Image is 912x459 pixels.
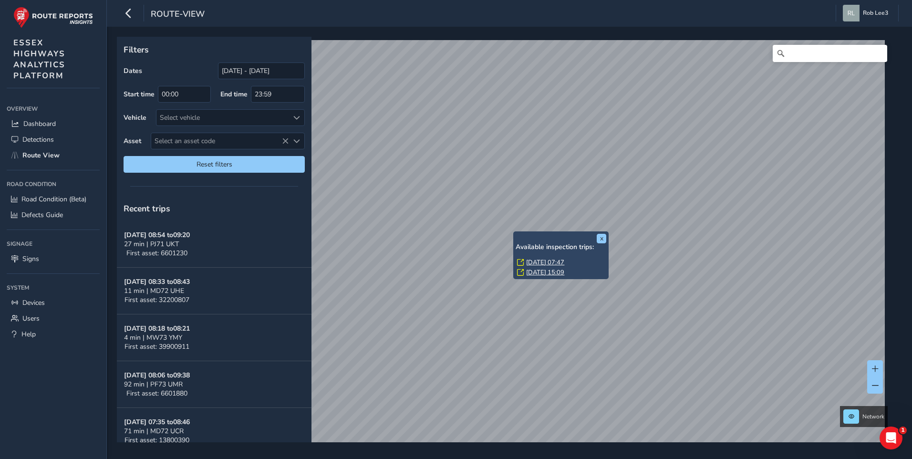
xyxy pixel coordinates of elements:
[862,413,884,420] span: Network
[773,45,887,62] input: Search
[7,295,100,311] a: Devices
[597,234,606,243] button: x
[7,102,100,116] div: Overview
[131,160,298,169] span: Reset filters
[124,342,189,351] span: First asset: 39900911
[516,243,606,251] h6: Available inspection trips:
[7,191,100,207] a: Road Condition (Beta)
[124,66,142,75] label: Dates
[126,249,187,258] span: First asset: 6601230
[880,427,902,449] iframe: Intercom live chat
[22,298,45,307] span: Devices
[7,311,100,326] a: Users
[151,8,205,21] span: route-view
[7,281,100,295] div: System
[117,361,311,408] button: [DATE] 08:06 to09:3892 min | PF73 UMRFirst asset: 6601880
[124,295,189,304] span: First asset: 32200807
[7,132,100,147] a: Detections
[7,326,100,342] a: Help
[124,230,190,240] strong: [DATE] 08:54 to 09:20
[124,156,305,173] button: Reset filters
[21,330,36,339] span: Help
[151,133,289,149] span: Select an asset code
[843,5,860,21] img: diamond-layout
[124,371,190,380] strong: [DATE] 08:06 to 09:38
[124,380,183,389] span: 92 min | PF73 UMR
[289,133,304,149] div: Select an asset code
[13,7,93,28] img: rr logo
[526,258,564,267] a: [DATE] 07:47
[124,90,155,99] label: Start time
[120,40,885,453] canvas: Map
[117,314,311,361] button: [DATE] 08:18 to08:214 min | MW73 YMYFirst asset: 39900911
[117,268,311,314] button: [DATE] 08:33 to08:4311 min | MD72 UHEFirst asset: 32200807
[124,427,184,436] span: 71 min | MD72 UCR
[7,177,100,191] div: Road Condition
[124,417,190,427] strong: [DATE] 07:35 to 08:46
[7,116,100,132] a: Dashboard
[7,237,100,251] div: Signage
[124,286,184,295] span: 11 min | MD72 UHE
[124,113,146,122] label: Vehicle
[124,324,190,333] strong: [DATE] 08:18 to 08:21
[7,251,100,267] a: Signs
[7,207,100,223] a: Defects Guide
[843,5,891,21] button: Rob Lee3
[899,427,907,434] span: 1
[124,136,141,146] label: Asset
[126,389,187,398] span: First asset: 6601880
[22,314,40,323] span: Users
[23,119,56,128] span: Dashboard
[526,268,564,277] a: [DATE] 15:09
[124,203,170,214] span: Recent trips
[220,90,248,99] label: End time
[117,221,311,268] button: [DATE] 08:54 to09:2027 min | PJ71 UKTFirst asset: 6601230
[21,210,63,219] span: Defects Guide
[22,254,39,263] span: Signs
[156,110,289,125] div: Select vehicle
[124,436,189,445] span: First asset: 13800390
[117,408,311,455] button: [DATE] 07:35 to08:4671 min | MD72 UCRFirst asset: 13800390
[124,333,182,342] span: 4 min | MW73 YMY
[863,5,888,21] span: Rob Lee3
[21,195,86,204] span: Road Condition (Beta)
[124,277,190,286] strong: [DATE] 08:33 to 08:43
[22,151,60,160] span: Route View
[13,37,65,81] span: ESSEX HIGHWAYS ANALYTICS PLATFORM
[124,43,305,56] p: Filters
[22,135,54,144] span: Detections
[7,147,100,163] a: Route View
[124,240,179,249] span: 27 min | PJ71 UKT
